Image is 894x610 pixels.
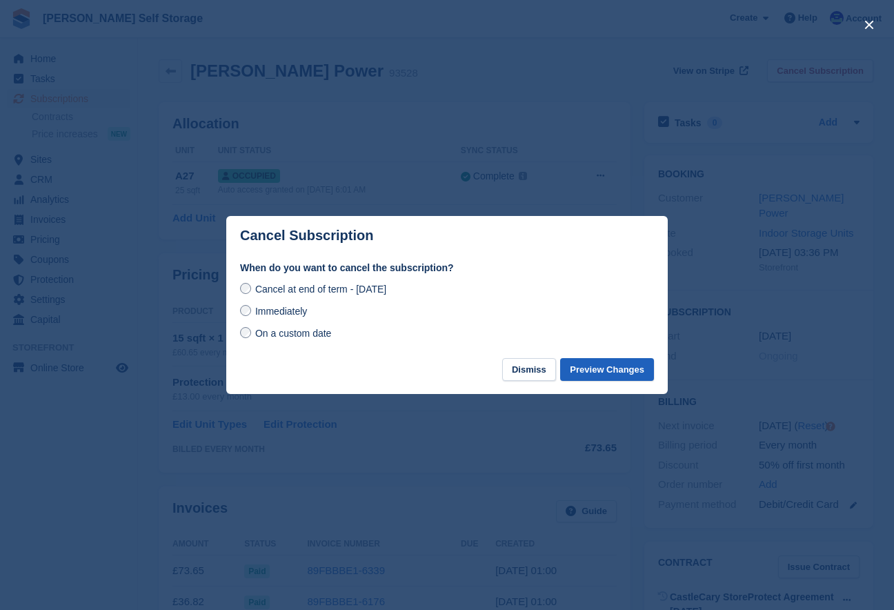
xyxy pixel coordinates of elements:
[240,305,251,316] input: Immediately
[255,284,386,295] span: Cancel at end of term - [DATE]
[502,358,556,381] button: Dismiss
[240,283,251,294] input: Cancel at end of term - [DATE]
[240,327,251,338] input: On a custom date
[240,228,373,244] p: Cancel Subscription
[240,261,654,275] label: When do you want to cancel the subscription?
[255,328,332,339] span: On a custom date
[858,14,880,36] button: close
[255,306,307,317] span: Immediately
[560,358,654,381] button: Preview Changes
